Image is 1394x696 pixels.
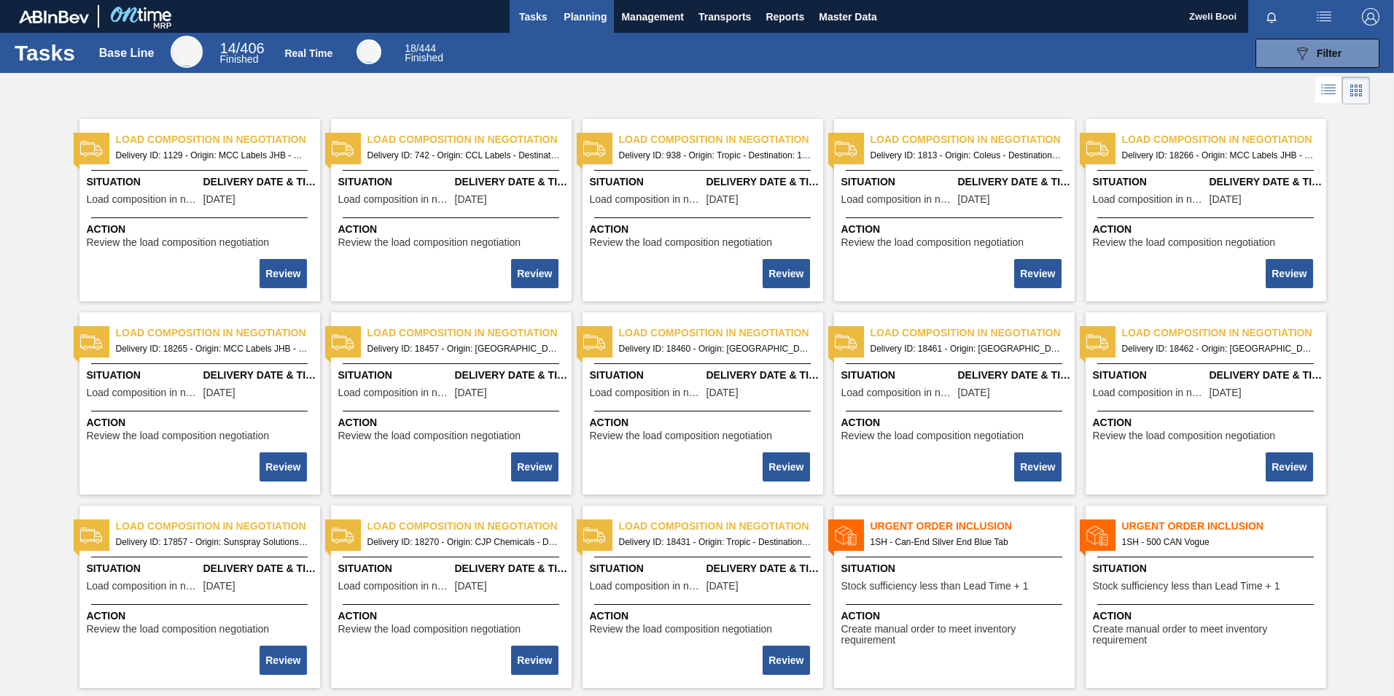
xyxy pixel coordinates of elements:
button: Review [1014,259,1061,288]
img: status [332,138,354,160]
span: 08/27/2025, [706,581,739,592]
div: Complete task: 2197673 [764,258,811,290]
span: Load composition in negotiation [367,132,572,147]
button: Review [260,259,306,288]
span: Delivery Date & Time [203,368,316,383]
span: Load composition in negotiation [367,519,572,534]
span: Load composition in negotiation [841,194,954,205]
span: Load composition in negotiation [1093,387,1206,398]
span: Situation [338,561,451,576]
div: Complete task: 2197678 [764,451,811,483]
button: Review [763,646,809,675]
img: status [583,525,605,546]
span: Review the load composition negotiation [87,237,270,248]
span: 08/24/2025, [455,387,487,398]
span: Situation [590,561,703,576]
span: 08/20/2025, [1210,194,1242,205]
span: Urgent Order Inclusion [1122,519,1326,534]
span: Stock sufficiency less than Lead Time + 1 [841,581,1029,592]
span: Review the load composition negotiation [338,430,521,441]
span: 03/31/2023, [203,194,235,205]
div: Complete task: 2197674 [1016,258,1062,290]
div: Real Time [284,47,332,59]
span: Master Data [819,8,876,26]
span: Action [87,415,316,430]
span: Situation [841,561,1071,576]
img: TNhmsLtSVTkK8tSr43FrP2fwEKptu5GPRR3wAAAABJRU5ErkJggg== [19,10,89,23]
span: Action [1093,415,1323,430]
span: Review the load composition negotiation [590,237,773,248]
span: Delivery ID: 17857 - Origin: Sunspray Solutions - Destination: 1SB [116,534,308,550]
div: Base Line [220,42,265,64]
img: status [1086,138,1108,160]
span: Situation [1093,561,1323,576]
span: Delivery Date & Time [203,561,316,576]
span: Action [590,415,819,430]
span: Delivery Date & Time [203,174,316,190]
img: status [583,331,605,353]
img: userActions [1315,8,1333,26]
span: 01/27/2023, [455,194,487,205]
span: Situation [590,174,703,190]
span: Situation [841,174,954,190]
div: Base Line [99,47,155,60]
span: Review the load composition negotiation [87,624,270,635]
span: / 406 [220,40,265,56]
span: Review the load composition negotiation [87,430,270,441]
span: 08/20/2025, [455,581,487,592]
span: Stock sufficiency less than Lead Time + 1 [1093,581,1280,592]
span: Delivery ID: 18431 - Origin: Tropic - Destination: 1SD [619,534,811,550]
span: Delivery ID: 18461 - Origin: Givaudan - Destination: 1SB [871,341,1063,357]
div: Complete task: 2197671 [261,258,308,290]
span: Load composition in negotiation [619,132,823,147]
button: Review [511,452,558,482]
span: Load composition in negotiation [116,132,320,147]
span: Finished [405,52,443,63]
span: Review the load composition negotiation [590,430,773,441]
div: Complete task: 2197675 [1267,258,1314,290]
span: Situation [841,368,954,383]
button: Review [260,452,306,482]
img: status [835,525,857,546]
span: Create manual order to meet inventory requirement [1093,624,1323,646]
span: Load composition in negotiation [871,132,1075,147]
span: Delivery Date & Time [706,561,819,576]
span: Load composition in negotiation [87,581,200,592]
span: Action [338,222,568,237]
span: Tasks [517,8,549,26]
span: Action [590,222,819,237]
span: Reports [766,8,804,26]
span: Delivery ID: 742 - Origin: CCL Labels - Destination: 1SD [367,147,560,163]
span: / 444 [405,42,436,54]
span: Load composition in negotiation [87,194,200,205]
img: status [1086,525,1108,546]
span: Action [841,415,1071,430]
div: Complete task: 2197677 [513,451,559,483]
img: status [80,138,102,160]
span: Load composition in negotiation [590,194,703,205]
span: Load composition in negotiation [116,519,320,534]
span: Delivery Date & Time [958,368,1071,383]
span: Delivery Date & Time [455,561,568,576]
div: Base Line [171,36,203,68]
button: Review [763,259,809,288]
span: 18 [405,42,416,54]
button: Review [511,646,558,675]
span: Situation [87,174,200,190]
span: 06/02/2023, [958,194,990,205]
div: Complete task: 2197684 [764,644,811,676]
span: Action [338,608,568,624]
span: Action [841,608,1071,624]
span: Review the load composition negotiation [1093,237,1276,248]
span: Load composition in negotiation [619,519,823,534]
img: status [332,525,354,546]
span: Situation [87,561,200,576]
span: Load composition in negotiation [871,325,1075,341]
span: Review the load composition negotiation [338,237,521,248]
span: Review the load composition negotiation [841,237,1024,248]
div: List Vision [1315,77,1342,104]
div: Complete task: 2197681 [261,644,308,676]
span: Delivery Date & Time [1210,174,1323,190]
span: 08/11/2025, [203,581,235,592]
img: Logout [1362,8,1379,26]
